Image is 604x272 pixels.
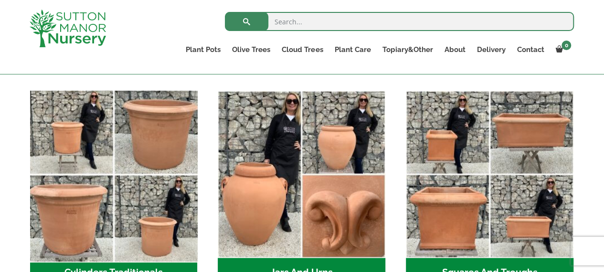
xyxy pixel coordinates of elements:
[438,43,471,56] a: About
[26,86,201,262] img: Cylinders Traditionals
[376,43,438,56] a: Topiary&Other
[226,43,276,56] a: Olive Trees
[406,91,573,258] img: Squares And Troughs
[180,43,226,56] a: Plant Pots
[328,43,376,56] a: Plant Care
[30,10,106,47] img: logo
[218,91,385,258] img: Jars And Urns
[471,43,511,56] a: Delivery
[550,43,574,56] a: 0
[562,41,571,50] span: 0
[511,43,550,56] a: Contact
[225,12,574,31] input: Search...
[276,43,328,56] a: Cloud Trees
